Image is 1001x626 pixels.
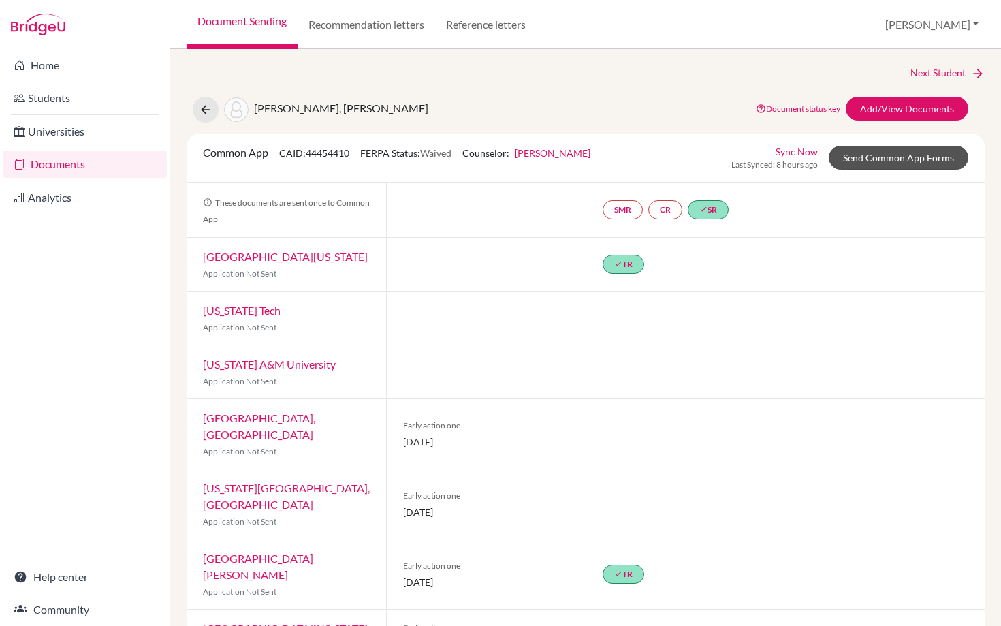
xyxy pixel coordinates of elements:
button: [PERSON_NAME] [879,12,985,37]
span: [DATE] [403,575,569,589]
i: done [614,260,622,268]
a: Sync Now [776,144,818,159]
a: Community [3,596,167,623]
i: done [614,569,622,578]
a: [PERSON_NAME] [515,147,590,159]
a: Document status key [756,104,840,114]
a: doneTR [603,565,644,584]
a: [US_STATE] A&M University [203,358,336,371]
span: Application Not Sent [203,586,276,597]
span: Common App [203,146,268,159]
span: CAID: 44454410 [279,147,349,159]
a: [GEOGRAPHIC_DATA][PERSON_NAME] [203,552,313,581]
span: Early action one [403,490,569,502]
span: Application Not Sent [203,376,276,386]
a: [GEOGRAPHIC_DATA], [GEOGRAPHIC_DATA] [203,411,315,441]
a: Universities [3,118,167,145]
a: [GEOGRAPHIC_DATA][US_STATE] [203,250,368,263]
span: Application Not Sent [203,322,276,332]
span: Application Not Sent [203,516,276,527]
a: [US_STATE][GEOGRAPHIC_DATA], [GEOGRAPHIC_DATA] [203,482,370,511]
span: FERPA Status: [360,147,451,159]
a: doneTR [603,255,644,274]
a: Help center [3,563,167,591]
span: Application Not Sent [203,268,276,279]
a: Next Student [910,65,985,80]
a: doneSR [688,200,729,219]
a: SMR [603,200,643,219]
span: Early action one [403,560,569,572]
a: Add/View Documents [846,97,968,121]
a: Home [3,52,167,79]
span: These documents are sent once to Common App [203,198,370,224]
span: [PERSON_NAME], [PERSON_NAME] [254,101,428,114]
a: CR [648,200,682,219]
a: Students [3,84,167,112]
span: [DATE] [403,435,569,449]
img: Bridge-U [11,14,65,35]
span: [DATE] [403,505,569,519]
span: Early action one [403,420,569,432]
span: Last Synced: 8 hours ago [731,159,818,171]
span: Waived [420,147,451,159]
a: [US_STATE] Tech [203,304,281,317]
a: Documents [3,151,167,178]
span: Counselor: [462,147,590,159]
a: Analytics [3,184,167,211]
i: done [699,205,708,213]
a: Send Common App Forms [829,146,968,170]
span: Application Not Sent [203,446,276,456]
